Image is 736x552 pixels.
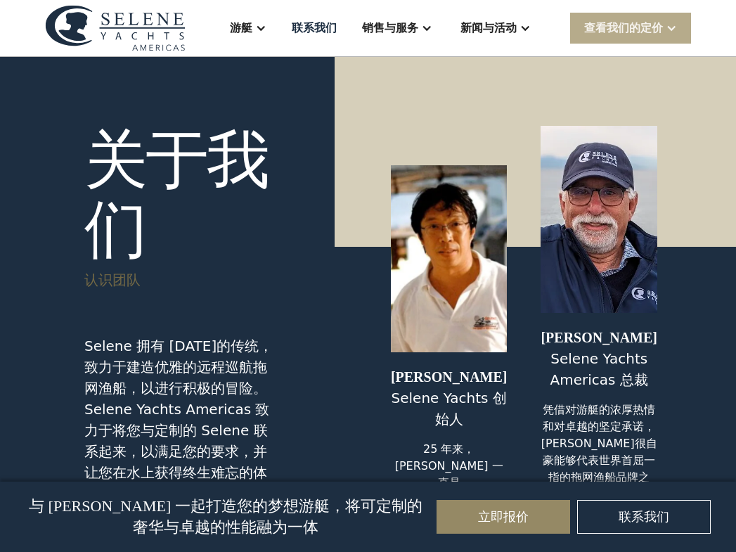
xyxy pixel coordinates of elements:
[391,366,508,387] div: [PERSON_NAME]
[584,20,663,37] div: 查看我们的定价
[437,500,570,534] a: 立即报价
[391,387,508,430] div: Selene Yachts 创始人
[541,126,657,313] img: 韦恩·戈德曼
[25,496,426,538] p: 与 [PERSON_NAME] 一起打造您的梦想游艇，将可定制的奢华与卓越的性能融为一体
[230,20,252,37] div: 游艇
[84,122,278,261] h3: 关于我们
[541,348,657,390] div: Selene Yachts Americas 总裁
[460,20,517,37] div: 新闻与活动
[45,5,186,51] img: 商标
[84,335,278,504] p: Selene 拥有 [DATE]的传统，致力于建造优雅的远程巡航拖网渔船，以进行积极的冒险。Selene Yachts Americas 致力于将您与定制的 Selene 联系起来，以满足您的要...
[541,327,657,348] div: [PERSON_NAME]
[391,165,508,352] img: 陈豪华
[541,402,657,503] div: 凭借对游艇的浓厚热情和对卓越的坚定承诺，[PERSON_NAME]很自豪能够代表世界首屈一指的拖网渔船品牌之一。
[362,20,418,37] div: 销售与服务
[84,269,141,290] div: 认识团队
[577,500,711,534] a: 联系我们
[292,20,337,37] div: 联系我们
[570,13,691,43] div: 查看我们的定价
